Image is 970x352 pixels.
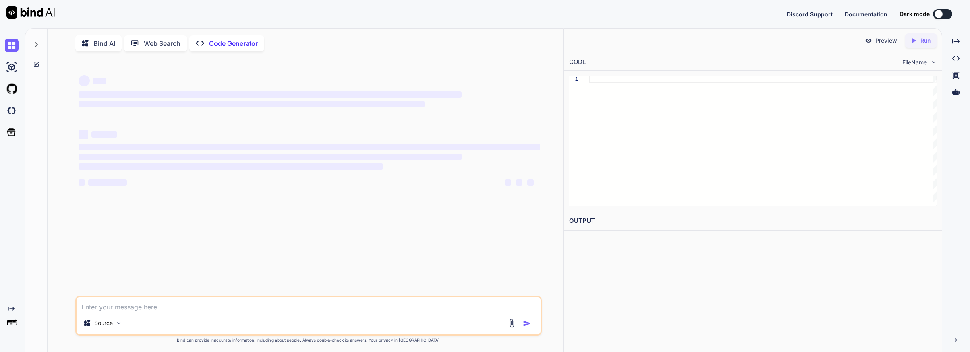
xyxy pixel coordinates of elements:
img: ai-studio [5,60,19,74]
img: attachment [507,319,516,328]
div: CODE [569,58,586,67]
span: ‌ [79,91,462,98]
img: chevron down [930,59,937,66]
img: darkCloudIdeIcon [5,104,19,117]
span: ‌ [79,75,90,86]
button: Documentation [845,10,887,19]
p: Run [920,37,931,45]
p: Source [94,319,113,327]
span: Discord Support [787,11,833,18]
span: ‌ [91,131,117,138]
span: ‌ [79,101,425,107]
span: ‌ [79,179,85,186]
img: chat [5,39,19,52]
div: 1 [569,76,578,83]
span: ‌ [79,163,383,170]
img: githubLight [5,82,19,96]
span: ‌ [505,179,511,186]
p: Bind AI [93,39,115,48]
p: Code Generator [209,39,258,48]
span: ‌ [79,130,88,139]
img: icon [523,319,531,327]
span: ‌ [88,179,127,186]
img: Bind AI [6,6,55,19]
p: Web Search [144,39,180,48]
span: ‌ [516,179,522,186]
p: Bind can provide inaccurate information, including about people. Always double-check its answers.... [75,337,542,343]
img: Pick Models [115,320,122,327]
span: FileName [902,58,927,66]
button: Discord Support [787,10,833,19]
span: Dark mode [900,10,930,18]
span: ‌ [93,78,106,84]
p: Preview [875,37,897,45]
span: ‌ [79,154,462,160]
span: ‌ [527,179,534,186]
h2: OUTPUT [564,212,941,231]
span: ‌ [79,144,540,150]
img: preview [865,37,872,44]
span: Documentation [845,11,887,18]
